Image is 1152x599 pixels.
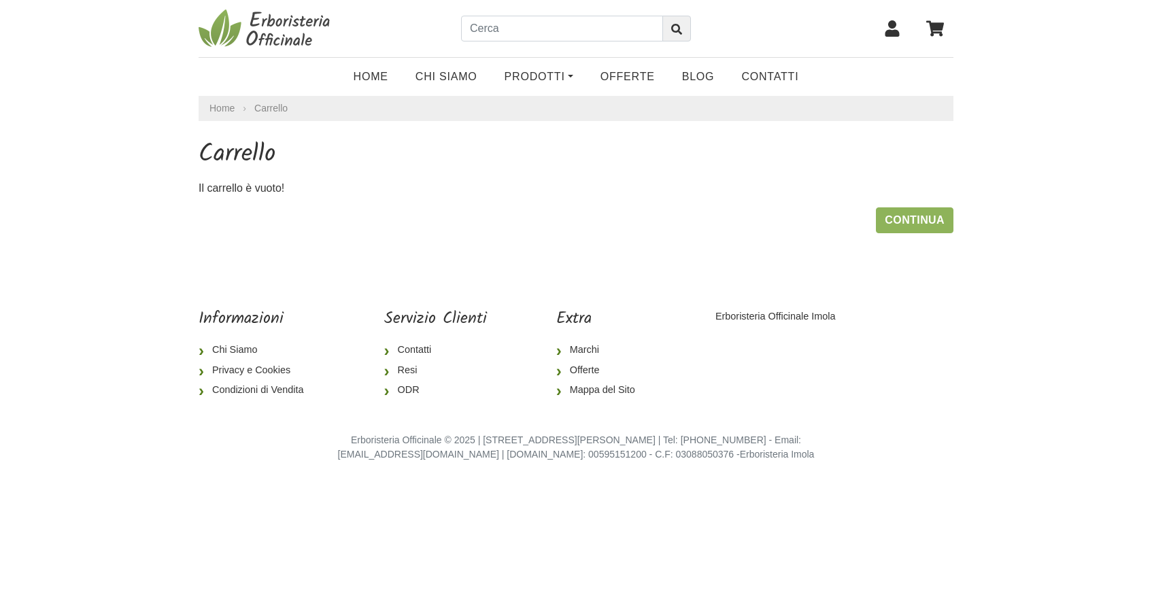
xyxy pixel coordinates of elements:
a: Privacy e Cookies [199,360,314,381]
a: Contatti [384,340,487,360]
a: Offerte [556,360,646,381]
a: Contatti [728,63,812,90]
h1: Carrello [199,140,953,169]
input: Cerca [461,16,663,41]
a: Marchi [556,340,646,360]
a: Continua [876,207,953,233]
a: Chi Siamo [199,340,314,360]
img: Erboristeria Officinale [199,8,335,49]
a: Prodotti [491,63,587,90]
nav: breadcrumb [199,96,953,121]
h5: Extra [556,309,646,329]
a: Condizioni di Vendita [199,380,314,400]
h5: Servizio Clienti [384,309,487,329]
small: Erboristeria Officinale © 2025 | [STREET_ADDRESS][PERSON_NAME] | Tel: [PHONE_NUMBER] - Email: [EM... [338,434,815,460]
a: Resi [384,360,487,381]
a: Erboristeria Officinale Imola [715,311,836,322]
a: Blog [668,63,728,90]
a: Mappa del Sito [556,380,646,400]
a: Home [340,63,402,90]
a: Chi Siamo [402,63,491,90]
a: Home [209,101,235,116]
a: OFFERTE [587,63,668,90]
p: Il carrello è vuoto! [199,180,953,196]
a: ODR [384,380,487,400]
a: Erboristeria Imola [740,449,815,460]
h5: Informazioni [199,309,314,329]
a: Carrello [254,103,288,114]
